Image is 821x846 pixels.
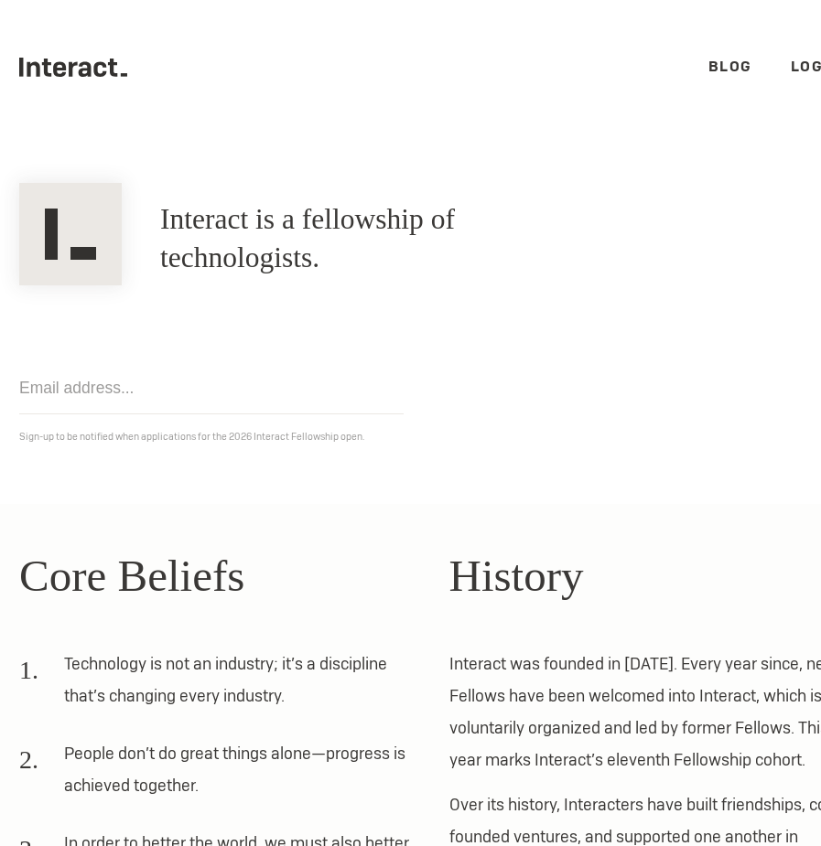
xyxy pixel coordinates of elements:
[160,200,593,277] h1: Interact is a fellowship of technologists.
[19,183,122,285] img: Interact Logo
[708,57,752,76] a: Blog
[19,737,411,814] li: People don’t do great things alone—progress is achieved together.
[19,648,411,724] li: Technology is not an industry; it’s a discipline that’s changing every industry.
[19,362,404,414] input: Email address...
[19,542,411,610] h2: Core Beliefs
